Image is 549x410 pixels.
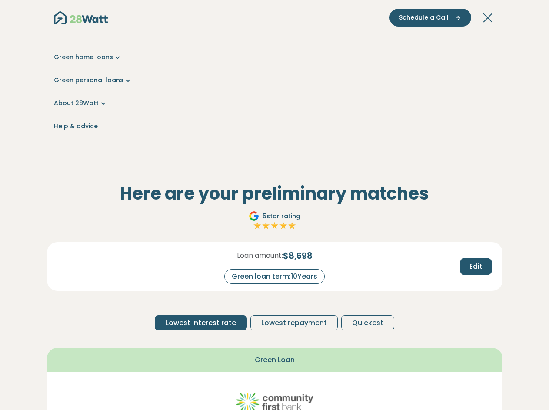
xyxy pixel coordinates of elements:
span: $ 8,698 [283,249,313,262]
button: Quickest [341,315,394,330]
a: Google5star ratingFull starFull starFull starFull starFull star [247,211,302,232]
h2: Here are your preliminary matches [47,183,502,204]
a: Help & advice [54,122,496,131]
img: Full star [253,221,262,230]
span: Quickest [352,318,383,328]
span: Edit [469,261,482,272]
a: About 28Watt [54,99,496,108]
span: Schedule a Call [399,13,449,22]
span: Lowest interest rate [166,318,236,328]
button: Toggle navigation [482,13,496,22]
img: 28Watt [54,11,108,24]
a: Green home loans [54,53,496,62]
img: Full star [288,221,296,230]
nav: Main navigation [54,9,496,157]
img: Google [249,211,259,221]
button: Schedule a Call [389,9,471,27]
a: Green personal loans [54,76,496,85]
div: Green loan term: 10 Years [224,269,325,284]
span: 5 star rating [263,212,300,221]
span: Loan amount: [237,250,283,261]
img: Full star [270,221,279,230]
span: Lowest repayment [261,318,327,328]
button: Edit [460,258,492,275]
span: Green Loan [255,355,295,365]
img: Full star [279,221,288,230]
button: Lowest repayment [250,315,338,330]
button: Lowest interest rate [155,315,247,330]
img: Full star [262,221,270,230]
